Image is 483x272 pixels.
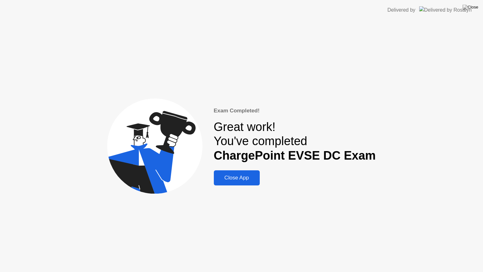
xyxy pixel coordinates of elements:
[214,120,376,163] div: Great work! You've completed
[214,107,376,115] div: Exam Completed!
[387,6,415,14] div: Delivered by
[214,170,260,185] button: Close App
[419,6,472,14] img: Delivered by Rosalyn
[463,5,478,10] img: Close
[216,175,258,181] div: Close App
[214,149,376,162] b: ChargePoint EVSE DC Exam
